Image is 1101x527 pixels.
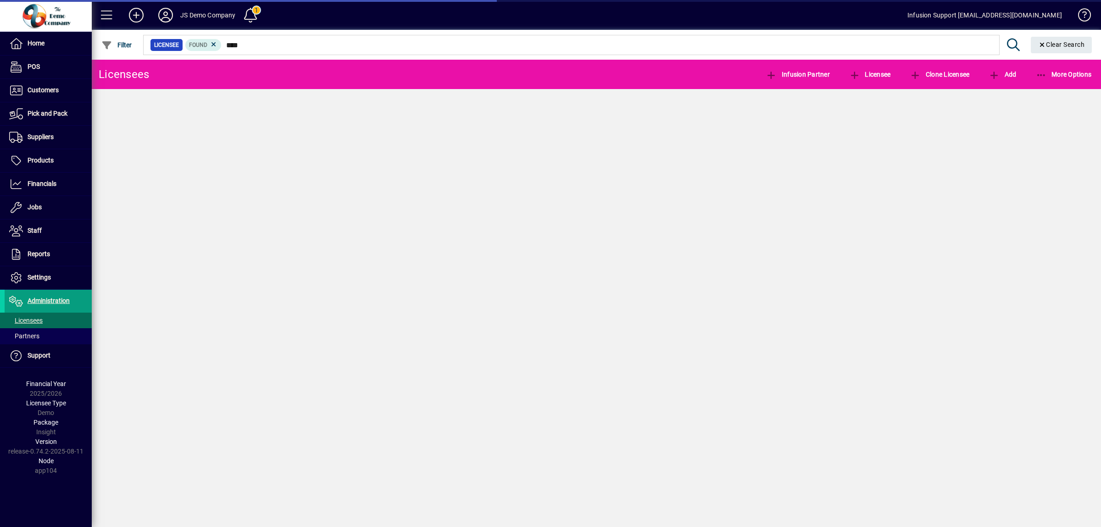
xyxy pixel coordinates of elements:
span: Package [33,419,58,426]
a: Home [5,32,92,55]
a: Suppliers [5,126,92,149]
span: Staff [28,227,42,234]
span: Found [189,42,207,48]
span: Licensees [9,317,43,324]
a: Licensees [5,313,92,328]
button: Clone Licensee [907,66,972,83]
a: POS [5,56,92,78]
span: Financial Year [26,380,66,387]
span: Pick and Pack [28,110,67,117]
a: Partners [5,328,92,344]
a: Pick and Pack [5,102,92,125]
button: More Options [1034,66,1094,83]
span: Add [989,71,1016,78]
span: Customers [28,86,59,94]
div: Infusion Support [EMAIL_ADDRESS][DOMAIN_NAME] [907,8,1062,22]
div: Licensees [99,67,149,82]
span: Administration [28,297,70,304]
span: Clone Licensee [910,71,969,78]
div: JS Demo Company [180,8,236,22]
button: Clear [1031,37,1092,53]
span: Suppliers [28,133,54,140]
a: Settings [5,266,92,289]
button: Licensee [847,66,893,83]
a: Staff [5,219,92,242]
span: Support [28,352,50,359]
span: Settings [28,274,51,281]
a: Customers [5,79,92,102]
span: Filter [101,41,132,49]
button: Profile [151,7,180,23]
span: Licensee [849,71,891,78]
span: Products [28,157,54,164]
span: Version [35,438,57,445]
mat-chip: Found Status: Found [185,39,222,51]
span: Licensee [154,40,179,50]
span: Home [28,39,44,47]
span: Financials [28,180,56,187]
a: Knowledge Base [1071,2,1090,32]
span: Infusion Partner [766,71,830,78]
span: Licensee Type [26,399,66,407]
span: Partners [9,332,39,340]
a: Reports [5,243,92,266]
a: Products [5,149,92,172]
button: Filter [99,37,134,53]
span: Clear Search [1038,41,1085,48]
span: POS [28,63,40,70]
span: Node [39,457,54,465]
span: Reports [28,250,50,258]
a: Financials [5,173,92,196]
button: Add [122,7,151,23]
span: Jobs [28,203,42,211]
span: More Options [1036,71,1092,78]
a: Jobs [5,196,92,219]
a: Support [5,344,92,367]
button: Infusion Partner [763,66,832,83]
button: Add [986,66,1018,83]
